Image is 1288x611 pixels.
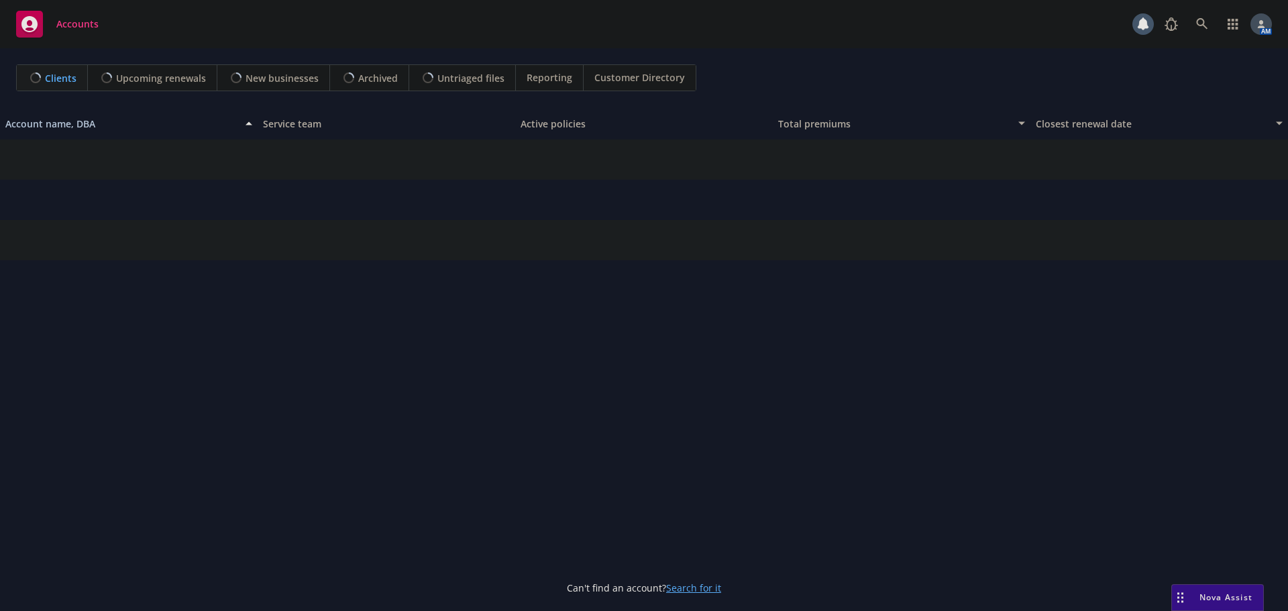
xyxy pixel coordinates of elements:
a: Accounts [11,5,104,43]
span: Can't find an account? [567,581,721,595]
div: Active policies [521,117,767,131]
span: Accounts [56,19,99,30]
span: Untriaged files [437,71,504,85]
span: Nova Assist [1199,592,1252,603]
span: Reporting [527,70,572,85]
span: New businesses [246,71,319,85]
div: Service team [263,117,510,131]
span: Archived [358,71,398,85]
span: Customer Directory [594,70,685,85]
a: Switch app [1220,11,1246,38]
button: Active policies [515,107,773,140]
button: Nova Assist [1171,584,1264,611]
a: Search for it [666,581,721,594]
span: Clients [45,71,76,85]
a: Report a Bug [1158,11,1185,38]
span: Upcoming renewals [116,71,206,85]
button: Service team [258,107,515,140]
a: Search [1189,11,1216,38]
div: Drag to move [1172,585,1189,610]
div: Account name, DBA [5,117,237,131]
button: Closest renewal date [1030,107,1288,140]
button: Total premiums [773,107,1030,140]
div: Total premiums [778,117,1010,131]
div: Closest renewal date [1036,117,1268,131]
